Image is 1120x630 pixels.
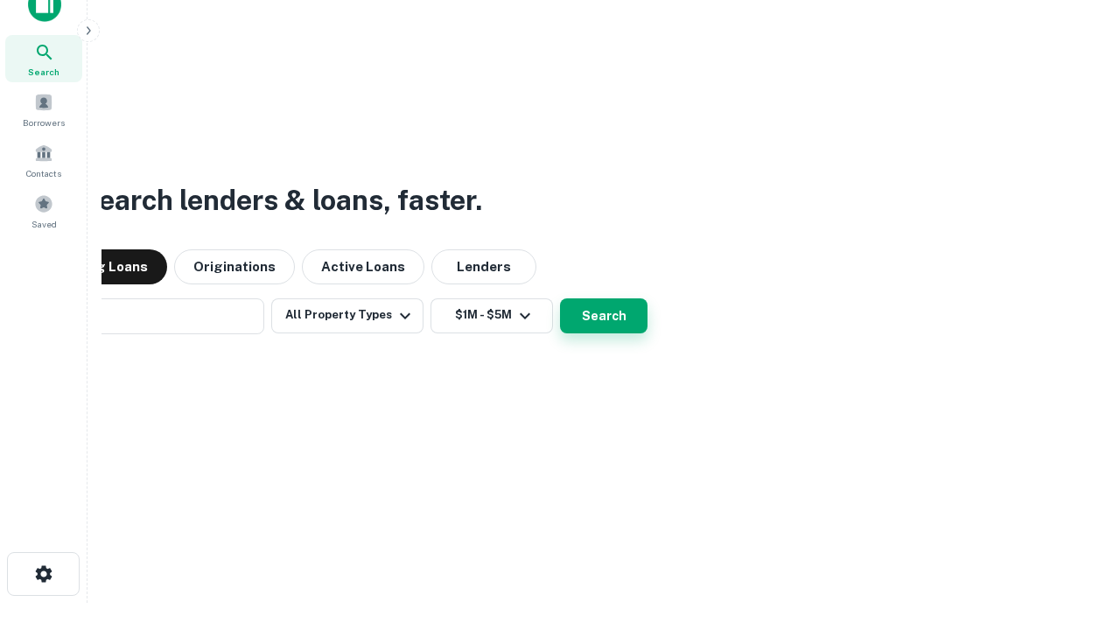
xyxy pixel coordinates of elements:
[560,298,647,333] button: Search
[5,187,82,234] a: Saved
[5,35,82,82] a: Search
[26,166,61,180] span: Contacts
[430,298,553,333] button: $1M - $5M
[174,249,295,284] button: Originations
[1032,490,1120,574] iframe: Chat Widget
[28,65,59,79] span: Search
[5,86,82,133] a: Borrowers
[5,136,82,184] a: Contacts
[80,179,482,221] h3: Search lenders & loans, faster.
[271,298,423,333] button: All Property Types
[23,115,65,129] span: Borrowers
[31,217,57,231] span: Saved
[302,249,424,284] button: Active Loans
[431,249,536,284] button: Lenders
